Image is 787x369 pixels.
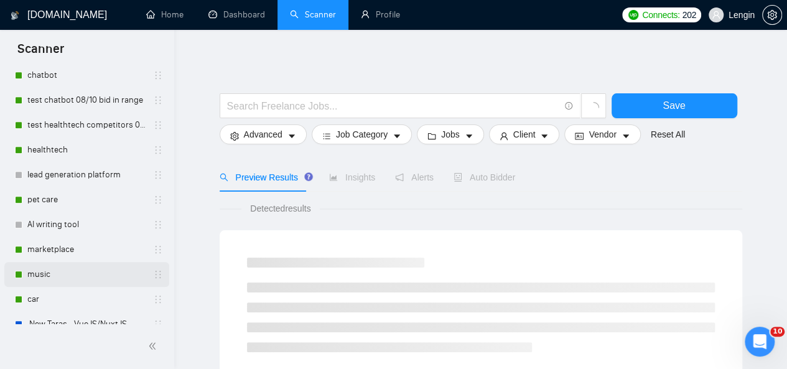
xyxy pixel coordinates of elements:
[312,124,412,144] button: barsJob Categorycaret-down
[393,131,401,141] span: caret-down
[663,98,685,113] span: Save
[230,131,239,141] span: setting
[27,138,146,162] a: healthtech
[220,172,309,182] span: Preview Results
[329,173,338,182] span: area-chart
[395,172,434,182] span: Alerts
[27,88,146,113] a: test chatbot 08/10 bid in range
[651,128,685,141] a: Reset All
[153,294,163,304] span: holder
[27,63,146,88] a: chatbot
[762,5,782,25] button: setting
[589,128,616,141] span: Vendor
[303,171,314,182] div: Tooltip anchor
[454,172,515,182] span: Auto Bidder
[153,120,163,130] span: holder
[682,8,696,22] span: 202
[244,128,282,141] span: Advanced
[153,70,163,80] span: holder
[153,220,163,230] span: holder
[540,131,549,141] span: caret-down
[762,10,782,20] a: setting
[27,237,146,262] a: marketplace
[27,287,146,312] a: car
[7,40,74,66] span: Scanner
[153,269,163,279] span: holder
[628,10,638,20] img: upwork-logo.png
[153,245,163,255] span: holder
[153,145,163,155] span: holder
[612,93,737,118] button: Save
[513,128,536,141] span: Client
[417,124,484,144] button: folderJobscaret-down
[148,340,161,352] span: double-left
[290,9,336,20] a: searchScanner
[564,124,640,144] button: idcardVendorcaret-down
[336,128,388,141] span: Job Category
[465,131,473,141] span: caret-down
[322,131,331,141] span: bars
[27,113,146,138] a: test healthtech competitors 08/10
[27,262,146,287] a: music
[770,327,785,337] span: 10
[241,202,319,215] span: Detected results
[575,131,584,141] span: idcard
[500,131,508,141] span: user
[153,170,163,180] span: holder
[227,98,559,114] input: Search Freelance Jobs...
[361,9,400,20] a: userProfile
[27,312,146,337] a: .New Taras - VueJS/NuxtJS
[395,173,404,182] span: notification
[220,173,228,182] span: search
[11,6,19,26] img: logo
[27,187,146,212] a: pet care
[454,173,462,182] span: robot
[153,95,163,105] span: holder
[622,131,630,141] span: caret-down
[27,212,146,237] a: AI writing tool
[27,162,146,187] a: lead generation platform
[208,9,265,20] a: dashboardDashboard
[489,124,560,144] button: userClientcaret-down
[329,172,375,182] span: Insights
[745,327,775,357] iframe: Intercom live chat
[565,102,573,110] span: info-circle
[153,195,163,205] span: holder
[588,102,599,113] span: loading
[712,11,720,19] span: user
[220,124,307,144] button: settingAdvancedcaret-down
[763,10,781,20] span: setting
[287,131,296,141] span: caret-down
[427,131,436,141] span: folder
[153,319,163,329] span: holder
[146,9,184,20] a: homeHome
[642,8,679,22] span: Connects:
[441,128,460,141] span: Jobs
